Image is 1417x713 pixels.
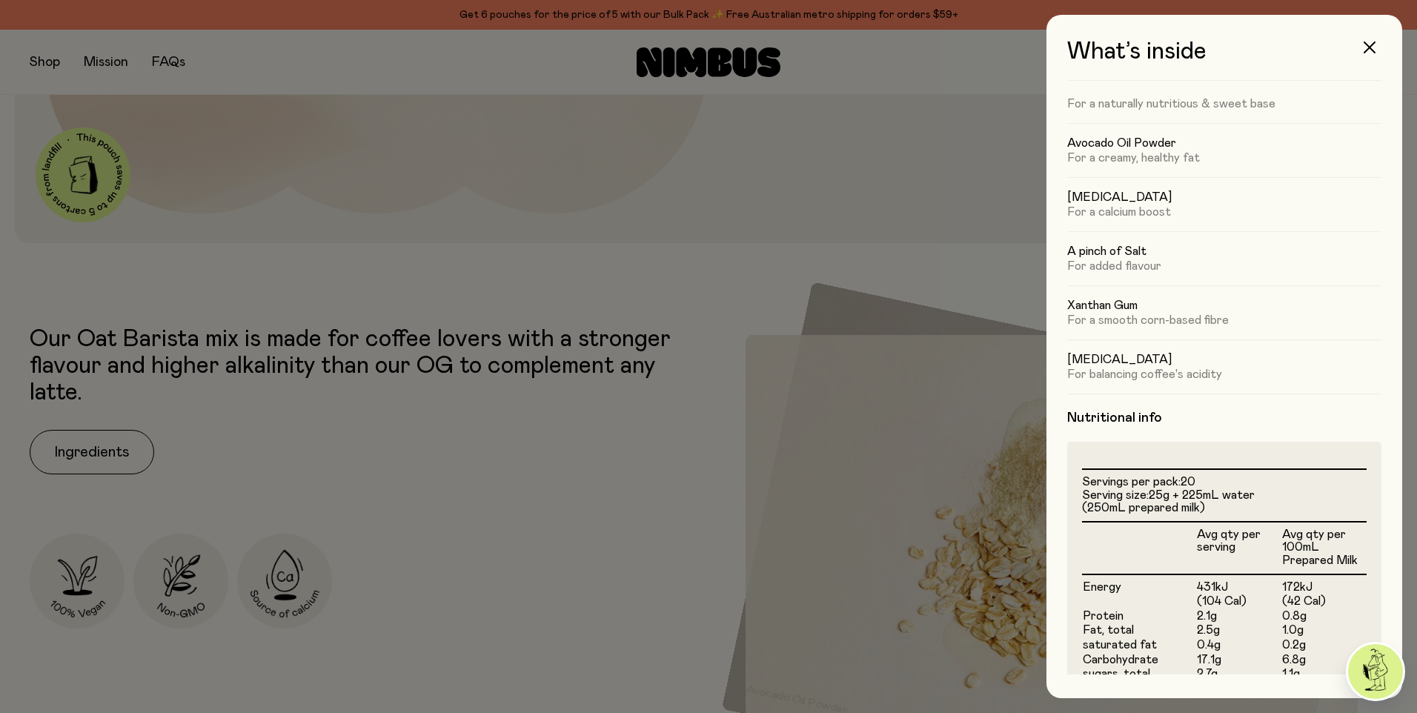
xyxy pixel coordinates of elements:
span: 20 [1181,476,1195,488]
td: 2.1g [1196,609,1281,624]
h5: [MEDICAL_DATA] [1067,352,1381,367]
li: Serving size: [1082,489,1367,515]
span: 25g + 225mL water (250mL prepared milk) [1082,489,1255,514]
td: 2.7g [1196,667,1281,682]
p: For a calcium boost [1067,205,1381,219]
h5: Xanthan Gum [1067,298,1381,313]
h5: Avocado Oil Powder [1067,136,1381,150]
span: sugars, total [1083,668,1150,680]
p: For balancing coffee's acidity [1067,367,1381,382]
p: For a creamy, healthy fat [1067,150,1381,165]
img: agent [1348,644,1403,699]
td: (42 Cal) [1281,594,1367,609]
td: 1.0g [1281,623,1367,638]
th: Avg qty per 100mL Prepared Milk [1281,522,1367,574]
td: 6.8g [1281,653,1367,668]
span: Fat, total [1083,624,1134,636]
span: Energy [1083,581,1121,593]
h4: Nutritional info [1067,409,1381,427]
td: 0.2g [1281,638,1367,653]
td: 0.4g [1196,638,1281,653]
h3: What’s inside [1067,39,1381,81]
h5: A pinch of Salt [1067,244,1381,259]
h5: [MEDICAL_DATA] [1067,190,1381,205]
li: Servings per pack: [1082,476,1367,489]
span: saturated fat [1083,639,1157,651]
p: For a naturally nutritious & sweet base [1067,96,1381,111]
td: (104 Cal) [1196,594,1281,609]
p: For added flavour [1067,259,1381,273]
td: 0.8g [1281,609,1367,624]
span: Carbohydrate [1083,654,1158,666]
td: 17.1g [1196,653,1281,668]
td: 431kJ [1196,574,1281,595]
td: 172kJ [1281,574,1367,595]
td: 1.1g [1281,667,1367,682]
span: Protein [1083,610,1124,622]
p: For a smooth corn-based fibre [1067,313,1381,328]
th: Avg qty per serving [1196,522,1281,574]
td: 2.5g [1196,623,1281,638]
